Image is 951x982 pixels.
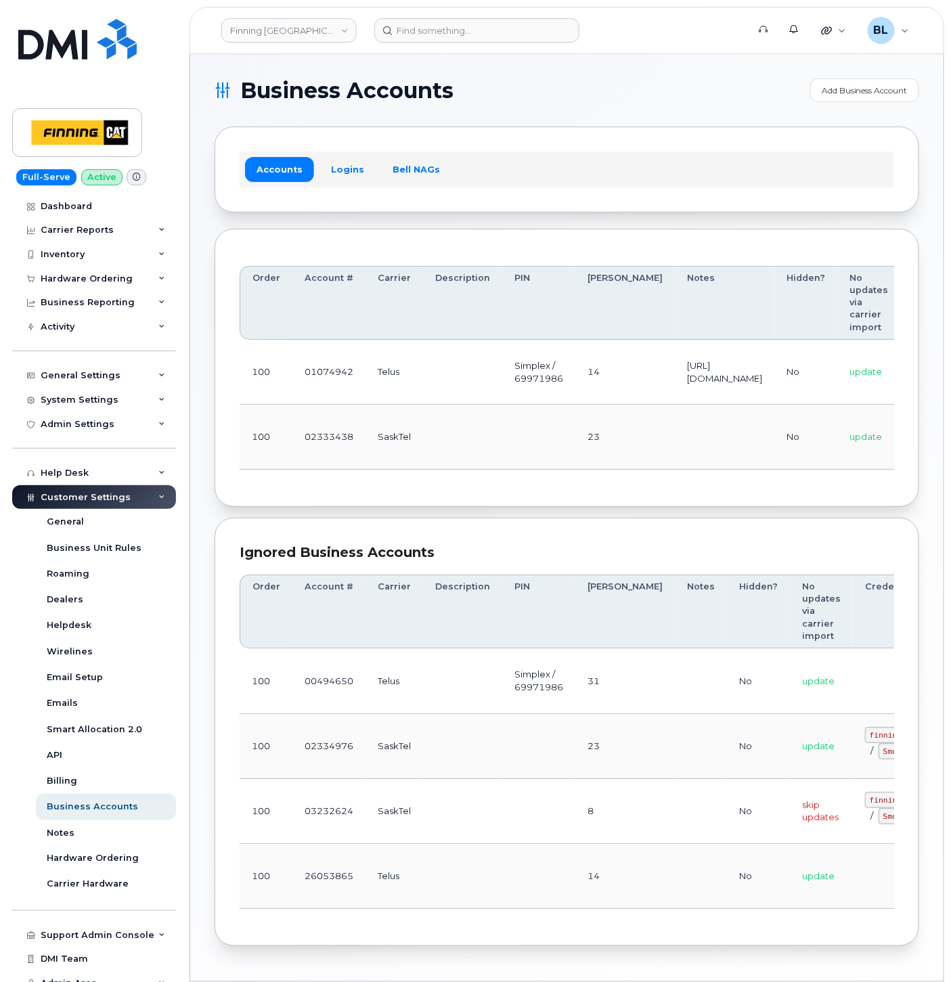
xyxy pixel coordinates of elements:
td: 14 [575,844,675,909]
td: 26053865 [292,844,366,909]
td: Simplex / 69971986 [502,648,575,713]
span: skip updates [802,799,839,823]
code: finningmobile [865,727,934,743]
th: Hidden? [774,266,837,340]
th: Description [423,575,502,648]
th: [PERSON_NAME] [575,575,675,648]
span: update [802,740,835,751]
th: [PERSON_NAME] [575,266,675,340]
td: 23 [575,405,675,470]
td: 100 [240,340,292,405]
td: No [774,340,837,405]
th: Order [240,575,292,648]
td: 8 [575,779,675,844]
span: update [849,431,882,442]
td: Telus [366,844,423,909]
th: No updates via carrier import [790,575,853,648]
td: 100 [240,844,292,909]
th: Carrier [366,266,423,340]
th: Notes [675,575,727,648]
td: 03232624 [292,779,366,844]
td: [URL][DOMAIN_NAME] [675,340,774,405]
th: PIN [502,575,575,648]
td: SaskTel [366,405,423,470]
span: / [870,810,873,821]
td: 100 [240,714,292,779]
td: 100 [240,405,292,470]
td: Telus [366,340,423,405]
td: 02334976 [292,714,366,779]
span: Business Accounts [240,81,454,101]
code: finningmobile [865,792,934,808]
td: No [727,844,790,909]
th: Account # [292,266,366,340]
td: 100 [240,779,292,844]
td: 23 [575,714,675,779]
span: update [802,675,835,686]
td: 100 [240,648,292,713]
th: Account # [292,575,366,648]
a: Accounts [245,157,314,181]
td: 31 [575,648,675,713]
td: Telus [366,648,423,713]
th: Order [240,266,292,340]
td: No [727,648,790,713]
th: Notes [675,266,774,340]
a: Add Business Account [810,79,919,102]
td: Simplex / 69971986 [502,340,575,405]
th: Credentials [853,575,946,648]
th: Carrier [366,575,423,648]
td: No [774,405,837,470]
code: Smob1234 [879,808,925,824]
td: 14 [575,340,675,405]
td: 02333438 [292,405,366,470]
td: No [727,714,790,779]
div: Ignored Business Accounts [240,543,894,562]
span: update [849,366,882,377]
th: No updates via carrier import [837,266,900,340]
a: Bell NAGs [381,157,451,181]
th: Description [423,266,502,340]
th: Hidden? [727,575,790,648]
code: Smob1234 [879,743,925,759]
th: PIN [502,266,575,340]
a: Logins [319,157,376,181]
span: update [802,870,835,881]
td: SaskTel [366,779,423,844]
span: / [870,745,873,756]
td: No [727,779,790,844]
td: 00494650 [292,648,366,713]
td: 01074942 [292,340,366,405]
td: SaskTel [366,714,423,779]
